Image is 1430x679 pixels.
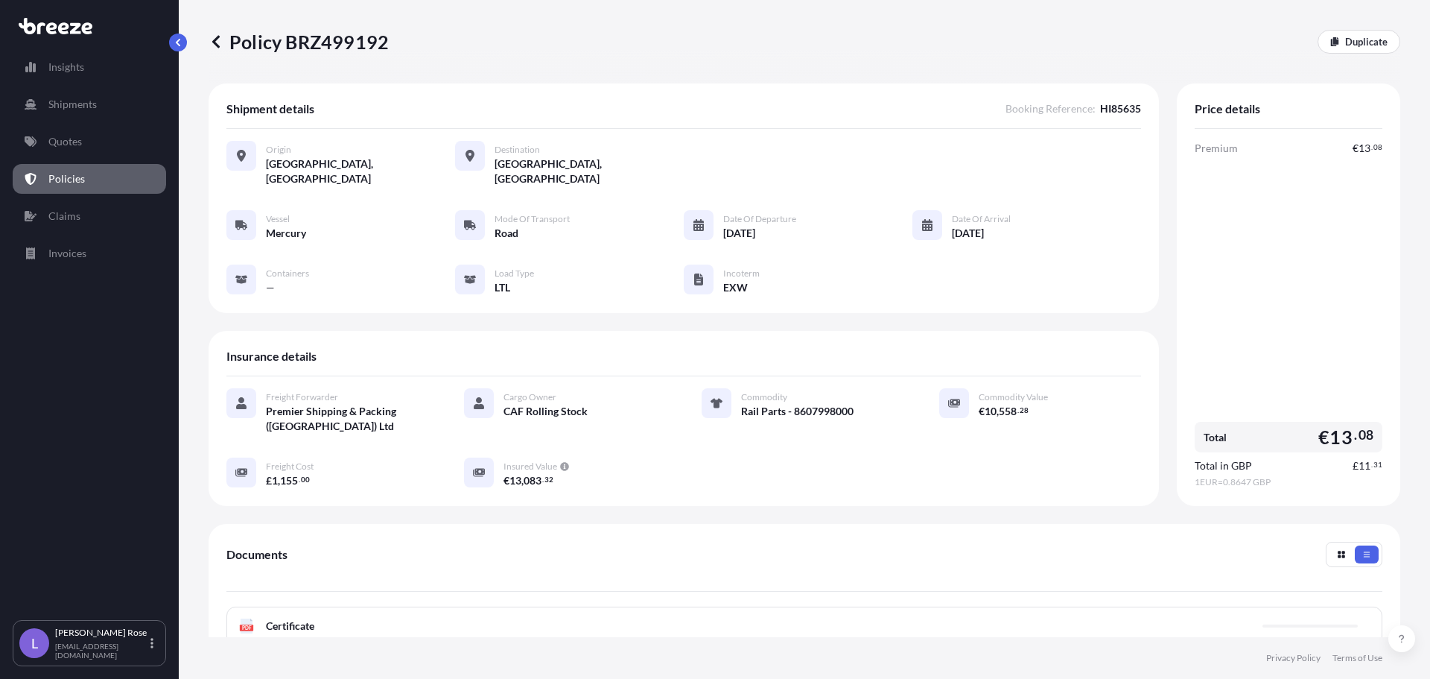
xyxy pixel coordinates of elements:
[13,52,166,82] a: Insights
[952,226,984,241] span: [DATE]
[55,627,147,639] p: [PERSON_NAME] Rose
[999,406,1017,417] span: 558
[741,391,787,403] span: Commodity
[1195,101,1260,116] span: Price details
[209,30,389,54] p: Policy BRZ499192
[723,280,748,295] span: EXW
[985,406,997,417] span: 10
[503,391,556,403] span: Cargo Owner
[266,213,290,225] span: Vessel
[266,268,309,280] span: Containers
[1373,462,1382,467] span: 31
[524,476,541,486] span: 083
[1332,652,1382,664] a: Terms of Use
[1020,408,1029,413] span: 28
[495,226,518,241] span: Road
[1345,34,1388,49] p: Duplicate
[542,477,544,482] span: .
[48,134,82,149] p: Quotes
[723,268,760,280] span: Incoterm
[55,642,147,660] p: [EMAIL_ADDRESS][DOMAIN_NAME]
[741,404,854,419] span: Rail Parts - 8607998000
[495,213,570,225] span: Mode of Transport
[495,157,684,186] span: [GEOGRAPHIC_DATA], [GEOGRAPHIC_DATA]
[1354,431,1357,440] span: .
[503,404,588,419] span: CAF Rolling Stock
[495,268,534,280] span: Load Type
[226,547,287,562] span: Documents
[266,144,291,156] span: Origin
[1195,476,1382,488] span: 1 EUR = 0.8647 GBP
[1318,30,1400,54] a: Duplicate
[1353,461,1358,471] span: £
[1371,145,1373,150] span: .
[1371,462,1373,467] span: .
[31,636,38,651] span: L
[48,171,85,186] p: Policies
[266,619,314,634] span: Certificate
[723,226,755,241] span: [DATE]
[266,157,455,186] span: [GEOGRAPHIC_DATA], [GEOGRAPHIC_DATA]
[266,280,275,295] span: —
[280,476,298,486] span: 155
[1266,652,1321,664] a: Privacy Policy
[495,280,510,295] span: LTL
[266,404,428,434] span: Premier Shipping & Packing ([GEOGRAPHIC_DATA]) Ltd
[544,477,553,482] span: 32
[226,349,317,364] span: Insurance details
[1100,101,1141,116] span: HI85635
[242,625,252,631] text: PDF
[1358,143,1370,154] span: 13
[13,89,166,119] a: Shipments
[979,391,1048,403] span: Commodity Value
[1017,408,1019,413] span: .
[48,209,80,224] p: Claims
[1318,428,1329,446] span: €
[521,476,524,486] span: ,
[1353,143,1358,154] span: €
[299,477,300,482] span: .
[495,144,540,156] span: Destination
[1005,101,1096,116] span: Booking Reference :
[48,246,86,261] p: Invoices
[226,101,314,116] span: Shipment details
[1358,431,1373,440] span: 08
[1204,430,1227,445] span: Total
[266,226,306,241] span: Mercury
[266,461,314,473] span: Freight Cost
[1358,461,1370,471] span: 11
[1195,458,1252,473] span: Total in GBP
[272,476,278,486] span: 1
[952,213,1011,225] span: Date of Arrival
[48,60,84,75] p: Insights
[979,406,985,417] span: €
[723,213,796,225] span: Date of Departure
[13,239,166,268] a: Invoices
[278,476,280,486] span: ,
[1329,428,1352,446] span: 13
[266,391,338,403] span: Freight Forwarder
[503,461,557,473] span: Insured Value
[997,406,999,417] span: ,
[301,477,310,482] span: 00
[13,127,166,157] a: Quotes
[503,476,509,486] span: €
[509,476,521,486] span: 13
[1373,145,1382,150] span: 08
[266,476,272,486] span: £
[13,164,166,194] a: Policies
[13,201,166,231] a: Claims
[48,97,97,112] p: Shipments
[1195,141,1238,156] span: Premium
